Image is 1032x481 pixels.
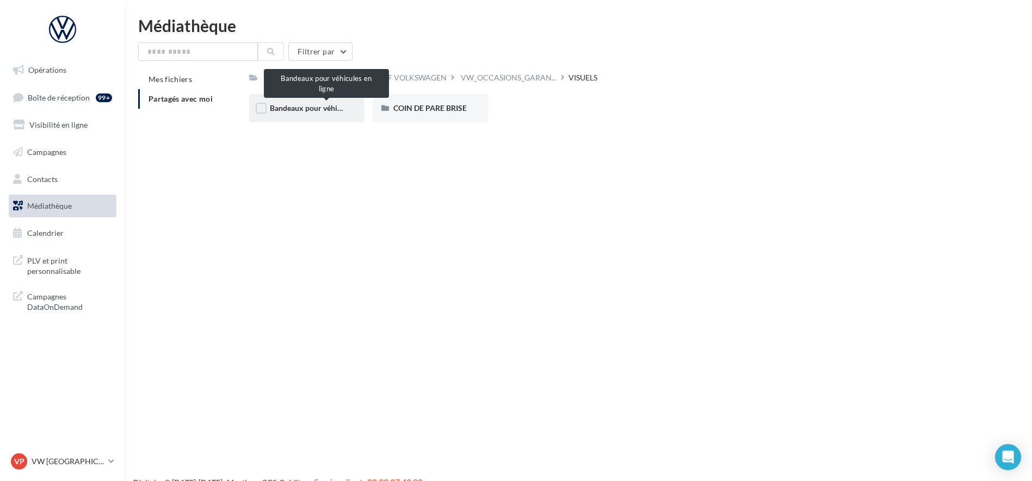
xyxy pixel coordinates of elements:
a: VP VW [GEOGRAPHIC_DATA] 13 [9,451,116,472]
a: Campagnes [7,141,119,164]
div: Réseau VGF VOLKSWAGEN [351,72,447,83]
span: COIN DE PARE BRISE [393,103,467,113]
span: Campagnes [27,147,66,157]
span: VW_OCCASIONS_GARAN... [461,72,557,83]
span: Campagnes DataOnDemand [27,289,112,313]
span: PLV et print personnalisable [27,253,112,277]
div: VISUELS [568,72,597,83]
p: VW [GEOGRAPHIC_DATA] 13 [32,456,104,467]
a: PLV et print personnalisable [7,249,119,281]
div: Open Intercom Messenger [995,444,1021,470]
div: Bandeaux pour véhicules en ligne [264,69,389,98]
div: 99+ [96,93,112,102]
a: Contacts [7,168,119,191]
button: Filtrer par [288,42,353,61]
span: Calendrier [27,228,64,238]
a: Médiathèque [7,195,119,217]
span: Bandeaux pour véhicules en ligne [270,103,382,113]
span: Boîte de réception [28,92,90,102]
span: Opérations [28,65,66,74]
a: Opérations [7,59,119,82]
span: Mes fichiers [149,74,192,84]
a: Visibilité en ligne [7,114,119,136]
span: Médiathèque [27,201,72,210]
span: VP [14,456,24,467]
div: Médiathèque [138,17,1019,34]
a: Calendrier [7,222,119,245]
span: Partagés avec moi [149,94,213,103]
span: Visibilité en ligne [29,120,88,129]
a: Campagnes DataOnDemand [7,285,119,317]
span: Contacts [27,174,58,183]
a: Boîte de réception99+ [7,86,119,109]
